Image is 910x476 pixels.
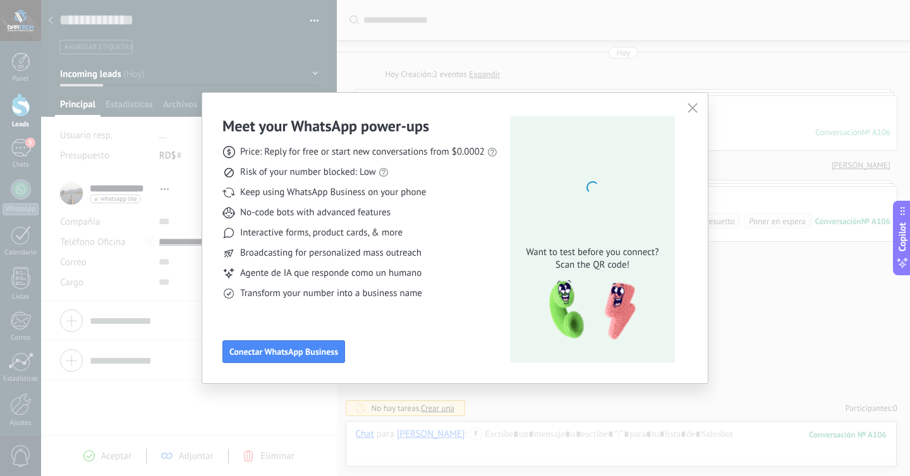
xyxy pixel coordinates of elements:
[240,206,391,219] span: No-code bots with advanced features
[240,186,426,199] span: Keep using WhatsApp Business on your phone
[240,267,422,280] span: Agente de IA que responde como un humano
[240,146,485,158] span: Price: Reply for free or start new conversations from $0.0002
[518,246,667,259] span: Want to test before you connect?
[896,223,909,252] span: Copilot
[240,247,422,259] span: Broadcasting for personalized mass outreach
[518,259,667,271] span: Scan the QR code!
[229,347,338,356] span: Conectar WhatsApp Business
[538,277,638,344] img: qr-pic-1x.png
[240,166,376,179] span: Risk of your number blocked: Low
[222,340,345,363] button: Conectar WhatsApp Business
[240,227,403,239] span: Interactive forms, product cards, & more
[222,116,429,136] h3: Meet your WhatsApp power‑ups
[240,287,422,300] span: Transform your number into a business name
